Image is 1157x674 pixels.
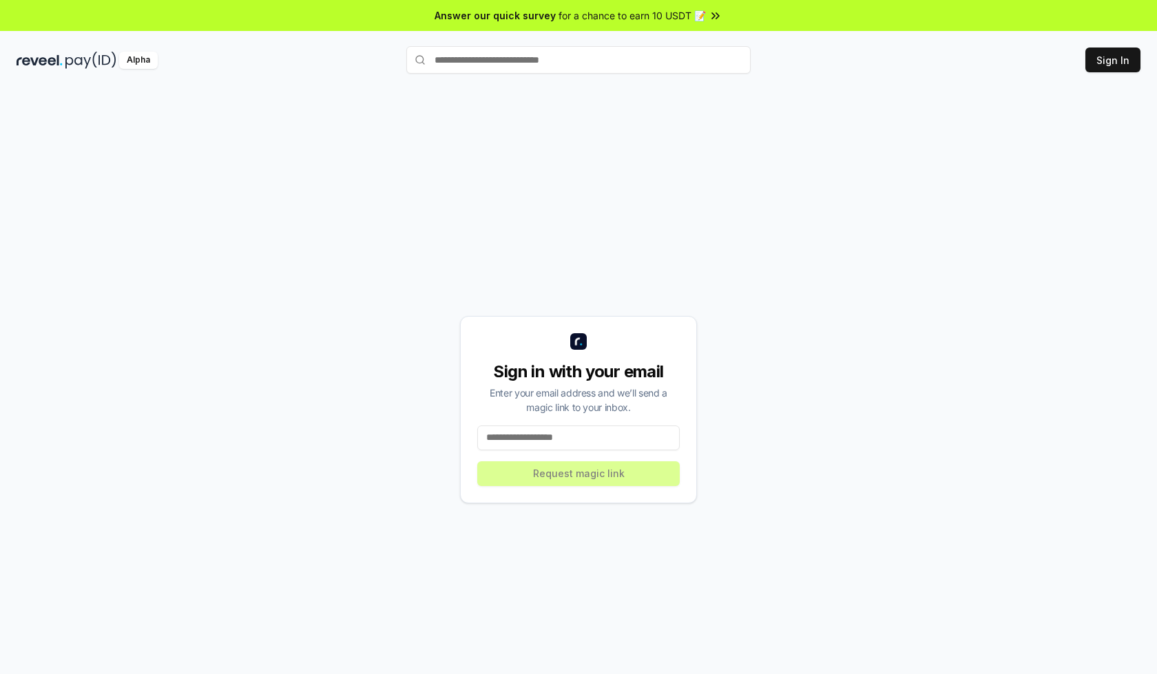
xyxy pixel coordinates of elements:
[477,386,680,414] div: Enter your email address and we’ll send a magic link to your inbox.
[559,8,706,23] span: for a chance to earn 10 USDT 📝
[570,333,587,350] img: logo_small
[65,52,116,69] img: pay_id
[1085,48,1140,72] button: Sign In
[119,52,158,69] div: Alpha
[435,8,556,23] span: Answer our quick survey
[17,52,63,69] img: reveel_dark
[477,361,680,383] div: Sign in with your email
